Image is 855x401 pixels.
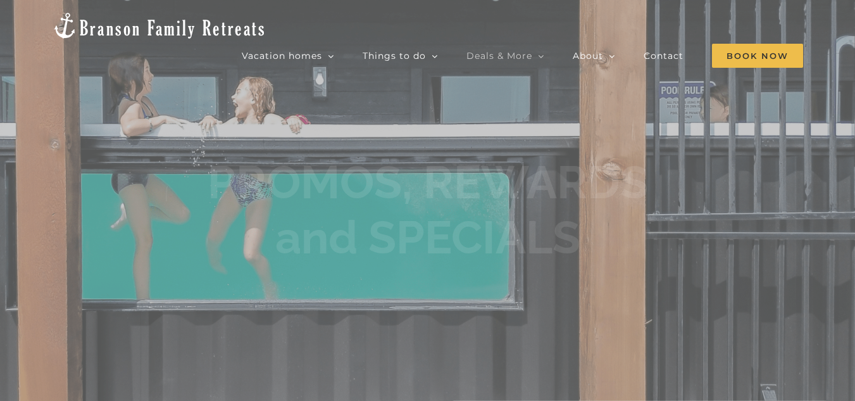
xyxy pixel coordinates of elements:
img: Branson Family Retreats Logo [52,11,266,40]
span: Things to do [363,51,426,60]
a: Things to do [363,43,438,68]
span: Book Now [712,44,803,68]
a: Vacation homes [242,43,334,68]
a: Contact [644,43,683,68]
span: Vacation homes [242,51,322,60]
a: Deals & More [466,43,544,68]
a: About [573,43,615,68]
span: Contact [644,51,683,60]
span: Deals & More [466,51,532,60]
nav: Main Menu [242,43,803,68]
h1: PROMOS, REWARDS and SPECIALS [208,155,648,265]
a: Book Now [712,43,803,68]
span: About [573,51,603,60]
